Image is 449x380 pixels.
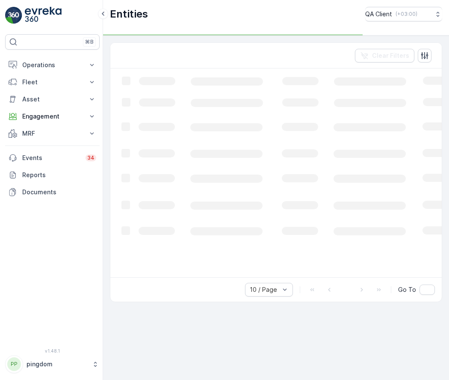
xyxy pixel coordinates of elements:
[110,7,148,21] p: Entities
[22,61,83,69] p: Operations
[5,108,100,125] button: Engagement
[22,154,80,162] p: Events
[5,74,100,91] button: Fleet
[365,7,442,21] button: QA Client(+03:00)
[25,7,62,24] img: logo_light-DOdMpM7g.png
[372,51,409,60] p: Clear Filters
[5,355,100,373] button: PPpingdom
[22,171,96,179] p: Reports
[5,125,100,142] button: MRF
[5,91,100,108] button: Asset
[22,188,96,196] p: Documents
[396,11,417,18] p: ( +03:00 )
[22,129,83,138] p: MRF
[22,112,83,121] p: Engagement
[5,184,100,201] a: Documents
[5,348,100,353] span: v 1.48.1
[22,78,83,86] p: Fleet
[87,154,95,161] p: 34
[398,285,416,294] span: Go To
[5,166,100,184] a: Reports
[355,49,414,62] button: Clear Filters
[5,149,100,166] a: Events34
[5,7,22,24] img: logo
[85,39,94,45] p: ⌘B
[7,357,21,371] div: PP
[22,95,83,104] p: Asset
[365,10,392,18] p: QA Client
[5,56,100,74] button: Operations
[27,360,88,368] p: pingdom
